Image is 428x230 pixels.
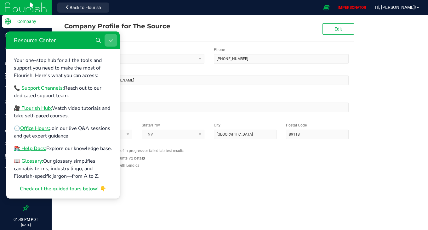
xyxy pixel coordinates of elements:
inline-svg: User Roles [5,113,11,119]
input: Suite, Building, Unit, etc. [70,103,349,112]
inline-svg: Manufacturing [5,167,11,173]
a: 📖 Glossary: [8,126,37,133]
span: Back to Flourish [70,5,101,10]
inline-svg: Tags [5,140,11,146]
p: IMPERSONATOR [335,5,369,10]
div: Account active since [DATE] [64,31,170,36]
inline-svg: Company [5,18,11,25]
button: Edit [322,23,354,35]
label: Auto-lock packages of in-progress or failed lab test results [86,148,184,154]
a: 📚 Help Docs: [8,114,40,121]
button: Close Resource Center [98,3,111,15]
input: City [214,130,277,139]
a: 📞 Support Channels: [8,53,58,60]
label: Opt in to retail discounts V2 beta [86,155,145,161]
label: Pin the sidebar to full width on large screens [23,205,29,211]
button: Search [86,3,98,15]
inline-svg: Inventory [5,72,11,79]
inline-svg: Configuration [5,45,11,52]
label: Phone [214,47,225,53]
h2: Configs [70,144,349,148]
p: Reach out to our dedicated support team. [8,53,106,68]
div: The Source [64,21,170,31]
input: Postal Code [286,130,349,139]
label: Postal Code [286,122,307,128]
span: Open Ecommerce Menu [319,1,334,14]
p: 🕘 Join our live Q&A sessions and get expert guidance. [8,93,106,108]
iframe: Resource center [6,31,120,199]
p: Our glossary simplifies cannabis terms, industry lingo, and Flourish-specific jargon—from A to Z. [8,126,106,149]
a: Office Hours: [14,93,44,100]
button: Back to Flourish [57,3,109,13]
span: Edit [334,26,342,31]
inline-svg: Retail [5,86,11,92]
label: City [214,122,220,128]
p: Watch video tutorials and take self-paced courses. [8,73,106,88]
p: Explore our knowledge base. [8,113,106,121]
inline-svg: Reports [5,154,11,160]
input: Address [70,76,349,85]
span: Hi, [PERSON_NAME]! [375,5,416,10]
inline-svg: Integrations [5,126,11,133]
p: [DATE] [3,222,49,227]
p: 01:48 PM PDT [3,217,49,222]
p: Company [11,18,49,25]
p: Facilities [11,31,49,39]
inline-svg: Users [5,99,11,106]
span: Check out the guided tours below! 👇 [14,154,100,161]
a: 🎥 Flourish Hub: [8,73,46,80]
inline-svg: Distribution [5,59,11,65]
div: Resource Center [3,5,49,13]
label: State/Prov [142,122,160,128]
input: (123) 456-7890 [214,54,349,64]
inline-svg: Facilities [5,32,11,38]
